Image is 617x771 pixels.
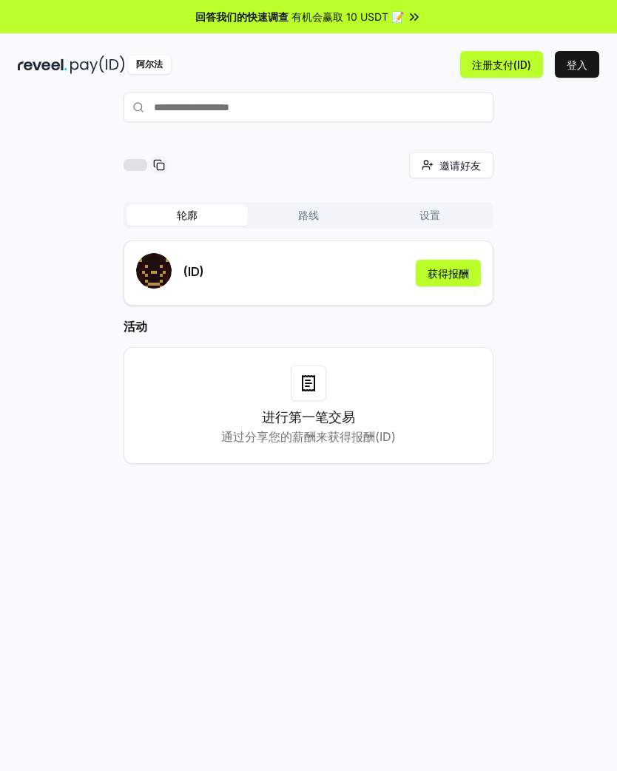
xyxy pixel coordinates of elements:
[248,205,369,226] button: 路线
[128,55,171,74] div: 阿尔法
[124,317,493,335] h2: 活动
[18,55,67,74] img: 揭示_黑暗的
[439,158,481,173] span: 邀请好友
[291,9,404,24] span: 有机会赢取 10 USDT 📝
[262,407,355,428] h3: 进行第一笔交易
[70,55,125,74] img: 支付_id
[460,51,543,78] button: 注册支付(ID)
[409,152,493,178] button: 邀请好友
[369,205,490,226] button: 设置
[221,428,396,445] p: 通过分享您的薪酬来获得报酬(ID)
[195,9,289,24] span: 回答我们的快速调查
[416,260,481,286] button: 获得报酬
[127,205,248,226] button: 轮廓
[555,51,599,78] button: 登入
[183,263,204,280] p: (ID)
